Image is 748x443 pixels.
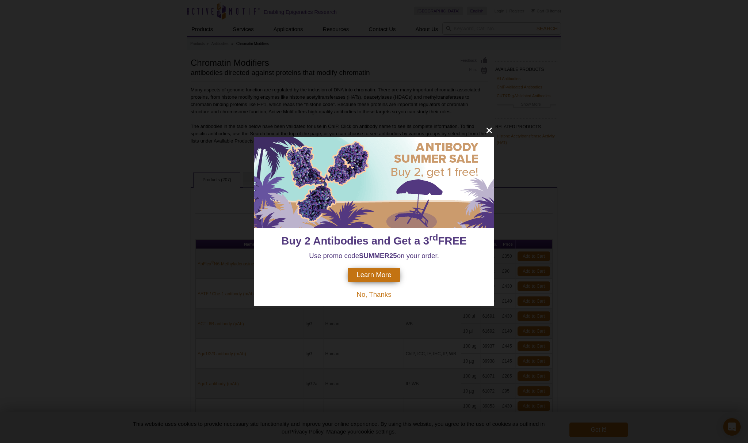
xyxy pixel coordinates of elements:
[281,235,466,247] span: Buy 2 Antibodies and Get a 3 FREE
[356,291,391,298] span: No, Thanks
[359,252,397,260] strong: SUMMER25
[356,271,391,279] span: Learn More
[429,232,438,242] sup: rd
[485,126,494,135] button: close
[309,252,439,260] span: Use promo code on your order.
